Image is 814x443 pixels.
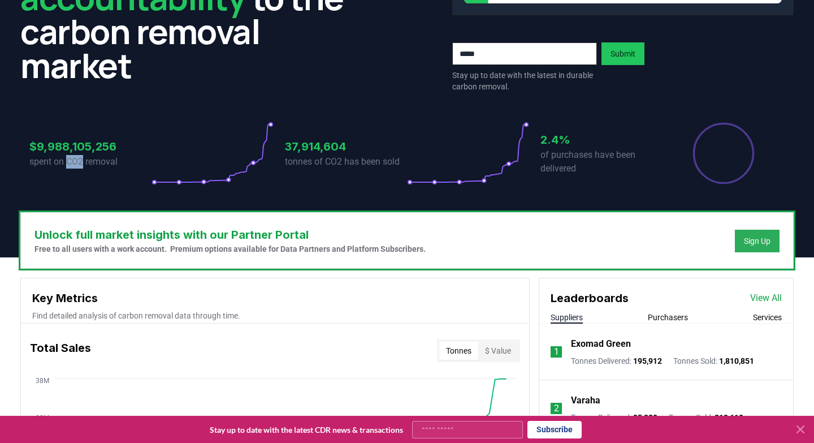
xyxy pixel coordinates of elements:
[32,310,518,321] p: Find detailed analysis of carbon removal data through time.
[29,138,151,155] h3: $9,988,105,256
[36,414,49,422] tspan: 29M
[285,155,407,169] p: tonnes of CO2 has been sold
[601,42,644,65] button: Submit
[34,243,426,255] p: Free to all users with a work account. Premium options available for Data Partners and Platform S...
[540,148,663,175] p: of purchases have been delivered
[554,402,559,415] p: 2
[715,413,743,422] span: 210,613
[36,377,49,385] tspan: 38M
[669,412,743,423] p: Tonnes Sold :
[285,138,407,155] h3: 37,914,604
[633,413,657,422] span: 95,280
[673,355,754,367] p: Tonnes Sold :
[571,412,657,423] p: Tonnes Delivered :
[540,131,663,148] h3: 2.4%
[551,312,583,323] button: Suppliers
[571,355,662,367] p: Tonnes Delivered :
[32,290,518,307] h3: Key Metrics
[750,291,782,305] a: View All
[633,356,662,365] span: 195,912
[735,230,780,252] button: Sign Up
[744,235,770,247] a: Sign Up
[30,339,91,362] h3: Total Sales
[571,394,600,407] a: Varaha
[648,312,688,323] button: Purchasers
[551,290,629,307] h3: Leaderboards
[478,342,518,360] button: $ Value
[29,155,151,169] p: spent on CO2 removal
[439,342,478,360] button: Tonnes
[452,70,597,92] p: Stay up to date with the latest in durable carbon removal.
[719,356,754,365] span: 1,810,851
[571,337,631,351] a: Exomad Green
[34,226,426,243] h3: Unlock full market insights with our Partner Portal
[692,122,755,185] div: Percentage of sales delivered
[753,312,782,323] button: Services
[554,345,559,359] p: 1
